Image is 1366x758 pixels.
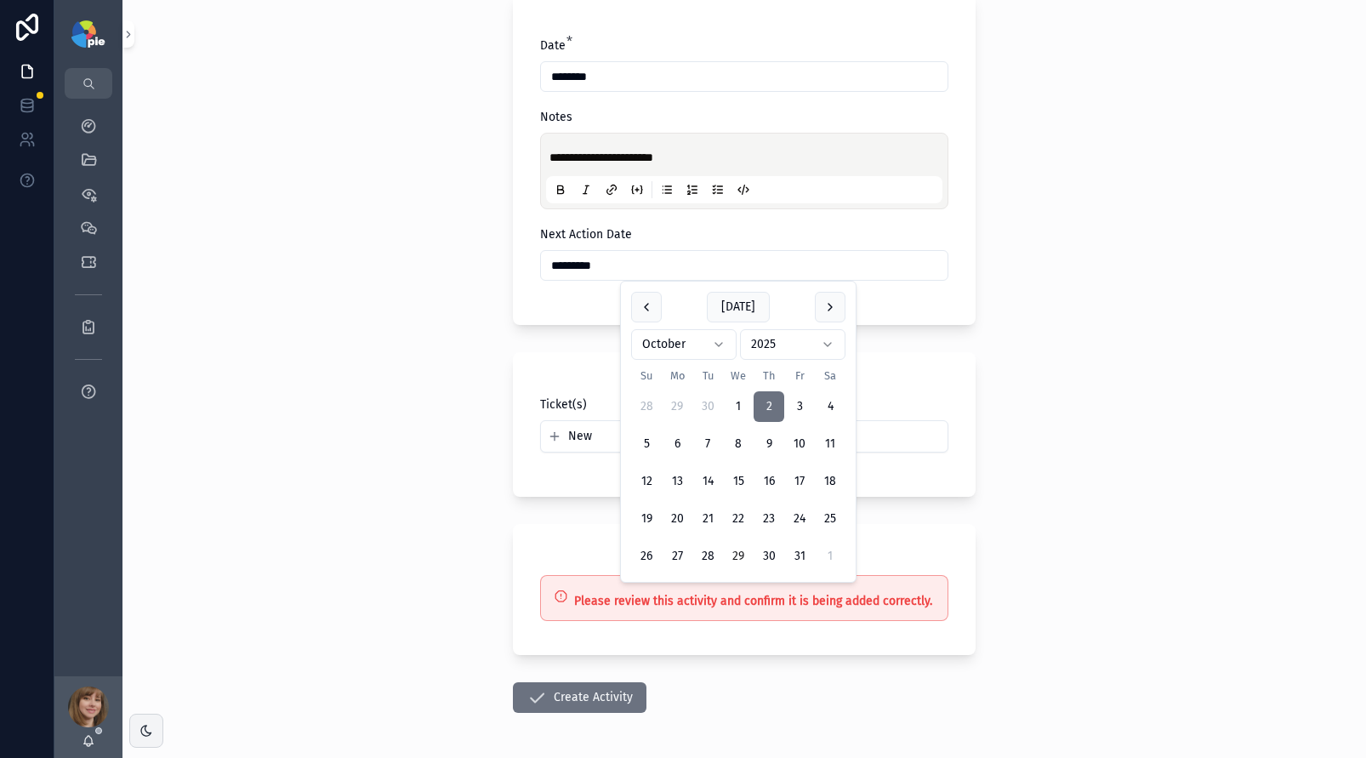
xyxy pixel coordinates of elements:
button: Create Activity [513,682,646,713]
button: Friday, October 10th, 2025 [784,429,815,459]
th: Tuesday [692,367,723,385]
button: Thursday, October 23rd, 2025 [754,504,784,534]
button: Friday, October 17th, 2025 [784,466,815,497]
button: Wednesday, October 8th, 2025 [723,429,754,459]
img: App logo [71,20,105,48]
button: Friday, October 3rd, 2025 [784,391,815,422]
button: Thursday, October 30th, 2025 [754,541,784,572]
span: Date [540,38,566,53]
button: Friday, October 24th, 2025 [784,504,815,534]
button: [DATE] [707,292,770,322]
button: Saturday, October 25th, 2025 [815,504,845,534]
button: Saturday, October 4th, 2025 [815,391,845,422]
div: **Please review this activity and confirm it is being added correctly.** [574,593,934,610]
button: Monday, October 6th, 2025 [662,429,692,459]
button: Wednesday, October 1st, 2025 [723,391,754,422]
button: Friday, October 31st, 2025 [784,541,815,572]
span: Ticket(s) [540,397,587,412]
button: Tuesday, October 28th, 2025 [692,541,723,572]
th: Thursday [754,367,784,385]
span: New [568,428,592,445]
button: Sunday, October 19th, 2025 [631,504,662,534]
button: Tuesday, October 14th, 2025 [692,466,723,497]
button: Tuesday, September 30th, 2025 [692,391,723,422]
button: Saturday, October 11th, 2025 [815,429,845,459]
button: Monday, September 29th, 2025 [662,391,692,422]
button: Tuesday, October 7th, 2025 [692,429,723,459]
button: Saturday, November 1st, 2025 [815,541,845,572]
table: October 2025 [631,367,845,572]
button: Thursday, October 16th, 2025 [754,466,784,497]
button: Wednesday, October 22nd, 2025 [723,504,754,534]
button: Sunday, October 26th, 2025 [631,541,662,572]
span: Next Action Date [540,227,632,242]
button: New [548,428,941,445]
button: Sunday, October 12th, 2025 [631,466,662,497]
span: Notes [540,110,572,124]
th: Saturday [815,367,845,385]
button: Saturday, October 18th, 2025 [815,466,845,497]
button: Wednesday, October 15th, 2025 [723,466,754,497]
button: Tuesday, October 21st, 2025 [692,504,723,534]
th: Monday [662,367,692,385]
th: Sunday [631,367,662,385]
button: Thursday, October 9th, 2025 [754,429,784,459]
div: scrollable content [54,99,122,429]
button: Monday, October 20th, 2025 [662,504,692,534]
button: Thursday, October 2nd, 2025, selected [754,391,784,422]
th: Friday [784,367,815,385]
th: Wednesday [723,367,754,385]
strong: Please review this activity and confirm it is being added correctly. [574,594,932,608]
button: Monday, October 13th, 2025 [662,466,692,497]
button: Sunday, October 5th, 2025 [631,429,662,459]
button: Sunday, September 28th, 2025 [631,391,662,422]
button: Wednesday, October 29th, 2025 [723,541,754,572]
button: Monday, October 27th, 2025 [662,541,692,572]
